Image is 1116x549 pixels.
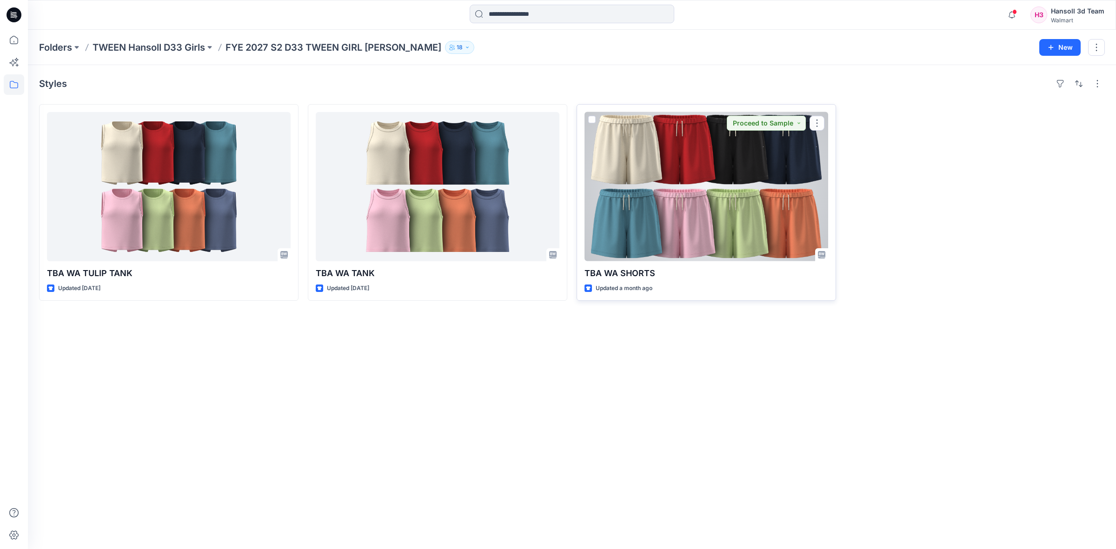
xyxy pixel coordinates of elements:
h4: Styles [39,78,67,89]
button: 18 [445,41,474,54]
a: TWEEN Hansoll D33 Girls [93,41,205,54]
p: TBA WA TANK [316,267,559,280]
p: 18 [457,42,463,53]
a: TBA WA SHORTS [585,112,828,261]
p: Updated [DATE] [58,284,100,293]
p: Updated [DATE] [327,284,369,293]
p: TBA WA SHORTS [585,267,828,280]
p: FYE 2027 S2 D33 TWEEN GIRL [PERSON_NAME] [226,41,441,54]
div: Walmart [1051,17,1104,24]
p: Updated a month ago [596,284,652,293]
button: New [1039,39,1081,56]
div: H3 [1030,7,1047,23]
a: TBA WA TULIP TANK [47,112,291,261]
a: TBA WA TANK [316,112,559,261]
a: Folders [39,41,72,54]
div: Hansoll 3d Team [1051,6,1104,17]
p: TBA WA TULIP TANK [47,267,291,280]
